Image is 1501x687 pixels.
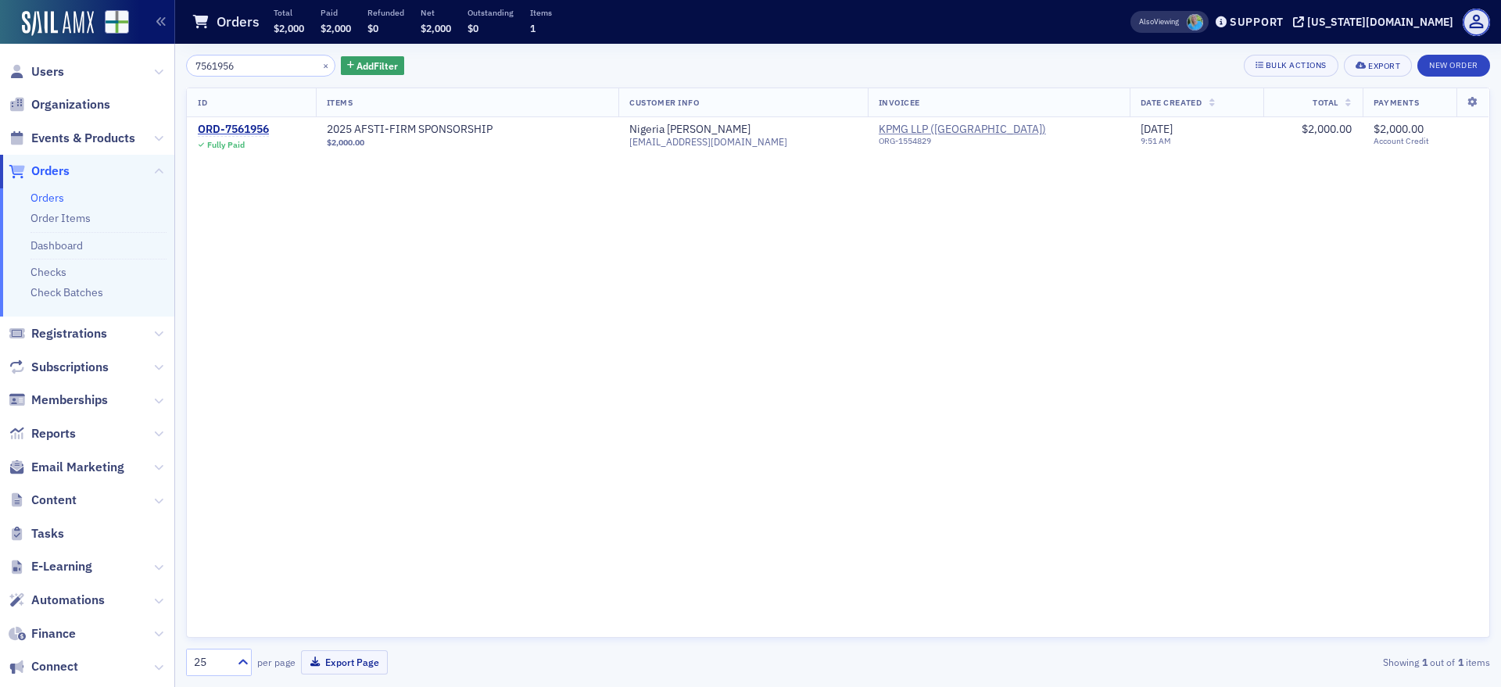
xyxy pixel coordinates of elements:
span: [DATE] [1141,122,1173,136]
button: × [319,58,333,72]
a: New Order [1417,57,1490,71]
span: Payments [1374,97,1419,108]
strong: 1 [1455,655,1466,669]
button: Export [1344,55,1412,77]
img: SailAMX [105,10,129,34]
span: Email Marketing [31,459,124,476]
span: Total [1313,97,1338,108]
p: Outstanding [467,7,514,18]
span: Viewing [1139,16,1179,27]
span: Orders [31,163,70,180]
span: Organizations [31,96,110,113]
p: Refunded [367,7,404,18]
a: Registrations [9,325,107,342]
a: E-Learning [9,558,92,575]
span: Account Credit [1374,136,1478,146]
span: Users [31,63,64,81]
a: Checks [30,265,66,279]
a: Finance [9,625,76,642]
a: Connect [9,658,78,675]
input: Search… [186,55,335,77]
span: Tasks [31,525,64,542]
a: Order Items [30,211,91,225]
span: Reports [31,425,76,442]
img: SailAMX [22,11,94,36]
p: Items [530,7,552,18]
a: Content [9,492,77,509]
span: ID [198,97,207,108]
span: Connect [31,658,78,675]
a: Subscriptions [9,359,109,376]
span: Profile [1463,9,1490,36]
a: Email Marketing [9,459,124,476]
p: Net [421,7,451,18]
strong: 1 [1419,655,1430,669]
button: Export Page [301,650,388,674]
span: Memberships [31,392,108,409]
a: Tasks [9,525,64,542]
span: $2,000 [321,22,351,34]
span: $2,000.00 [1302,122,1352,136]
span: $2,000 [421,22,451,34]
span: KPMG LLP (Birmingham) [879,123,1046,137]
h1: Orders [217,13,260,31]
p: Paid [321,7,351,18]
a: View Homepage [94,10,129,37]
a: Nigeria [PERSON_NAME] [629,123,750,137]
div: [US_STATE][DOMAIN_NAME] [1307,15,1453,29]
span: Events & Products [31,130,135,147]
a: KPMG LLP ([GEOGRAPHIC_DATA]) [879,123,1046,137]
span: 1 [530,22,536,34]
button: New Order [1417,55,1490,77]
div: Also [1139,16,1154,27]
a: 2025 AFSTI-FIRM SPONSORSHIP [327,123,524,137]
span: Content [31,492,77,509]
button: [US_STATE][DOMAIN_NAME] [1293,16,1459,27]
button: AddFilter [341,56,405,76]
div: ORG-1554829 [879,136,1046,152]
span: Invoicee [879,97,920,108]
a: Memberships [9,392,108,409]
span: $2,000.00 [327,138,364,148]
span: Automations [31,592,105,609]
span: Registrations [31,325,107,342]
span: Subscriptions [31,359,109,376]
span: Date Created [1141,97,1202,108]
span: $2,000 [274,22,304,34]
a: ORD-7561956 [198,123,269,137]
span: $0 [367,22,378,34]
a: Orders [30,191,64,205]
span: Items [327,97,353,108]
span: $0 [467,22,478,34]
span: Kristi Gates [1187,14,1203,30]
div: Export [1368,62,1400,70]
time: 9:51 AM [1141,135,1171,146]
a: Orders [9,163,70,180]
a: Check Batches [30,285,103,299]
span: Customer Info [629,97,699,108]
div: Fully Paid [207,140,245,150]
a: Automations [9,592,105,609]
button: Bulk Actions [1244,55,1338,77]
span: KPMG LLP (Birmingham) [879,123,1119,152]
span: Add Filter [356,59,398,73]
div: 25 [194,654,228,671]
div: Bulk Actions [1266,61,1327,70]
a: Dashboard [30,238,83,252]
div: Showing out of items [1066,655,1490,669]
p: Total [274,7,304,18]
a: Organizations [9,96,110,113]
span: $2,000.00 [1374,122,1424,136]
span: [EMAIL_ADDRESS][DOMAIN_NAME] [629,136,787,148]
span: Finance [31,625,76,642]
a: Reports [9,425,76,442]
label: per page [257,655,296,669]
span: E-Learning [31,558,92,575]
a: Users [9,63,64,81]
a: Events & Products [9,130,135,147]
div: Support [1230,15,1284,29]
